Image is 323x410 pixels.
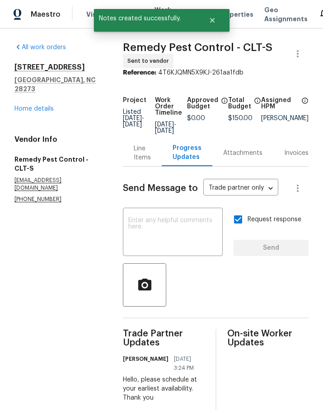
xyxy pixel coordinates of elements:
[127,56,173,65] span: Sent to vendor
[123,115,144,128] span: -
[218,10,253,19] span: Properties
[261,97,299,110] h5: Assigned HPM
[155,121,176,134] span: -
[123,121,142,128] span: [DATE]
[94,9,197,28] span: Notes created successfully.
[123,97,146,103] h5: Project
[228,115,253,121] span: $150.00
[123,68,309,77] div: 4T6KJQMN5X9KJ-261aa1fdb
[123,42,272,53] span: Remedy Pest Control - CLT-S
[248,215,301,224] span: Request response
[123,115,142,121] span: [DATE]
[197,11,227,29] button: Close
[227,329,309,347] span: On-site Worker Updates
[284,149,309,158] div: Invoices
[261,115,309,121] div: [PERSON_NAME]
[14,106,54,112] a: Home details
[155,121,174,128] span: [DATE]
[203,181,278,196] div: Trade partner only
[86,10,105,19] span: Visits
[264,5,308,23] span: Geo Assignments
[221,97,228,115] span: The total cost of line items that have been approved by both Opendoor and the Trade Partner. This...
[228,97,251,110] h5: Total Budget
[123,329,204,347] span: Trade Partner Updates
[123,70,156,76] b: Reference:
[14,155,101,173] h5: Remedy Pest Control - CLT-S
[154,5,178,23] span: Work Orders
[123,354,169,363] h6: [PERSON_NAME]
[123,184,198,193] span: Send Message to
[155,128,174,134] span: [DATE]
[187,115,205,121] span: $0.00
[123,109,144,128] span: Listed
[174,354,199,373] span: [DATE] 3:24 PM
[31,10,61,19] span: Maestro
[254,97,261,115] span: The total cost of line items that have been proposed by Opendoor. This sum includes line items th...
[134,144,151,162] div: Line Items
[123,375,204,402] div: Hello, please schedule at your earliest availability. Thank you
[155,97,187,116] h5: Work Order Timeline
[187,97,218,110] h5: Approved Budget
[223,149,262,158] div: Attachments
[301,97,309,115] span: The hpm assigned to this work order.
[14,135,101,144] h4: Vendor Info
[14,44,66,51] a: All work orders
[173,144,201,162] div: Progress Updates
